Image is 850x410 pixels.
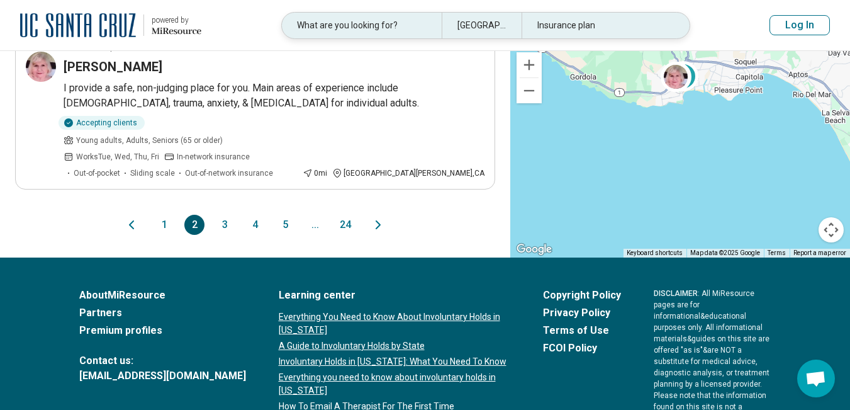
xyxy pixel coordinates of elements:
p: I provide a safe, non-judging place for you. Main areas of experience include [DEMOGRAPHIC_DATA],... [64,81,484,111]
h3: [PERSON_NAME] [64,58,162,76]
div: [GEOGRAPHIC_DATA][PERSON_NAME] , CA [332,168,484,179]
span: In-network insurance [177,151,250,162]
a: Partners [79,305,246,321]
a: [EMAIL_ADDRESS][DOMAIN_NAME] [79,368,246,384]
button: Map camera controls [819,217,844,242]
a: Everything you need to know about involuntary holds in [US_STATE] [279,371,510,397]
button: 24 [335,215,355,235]
div: 0 mi [303,168,327,179]
a: Premium profiles [79,323,246,338]
a: FCOI Policy [543,341,621,356]
button: 5 [275,215,295,235]
div: Insurance plan [522,13,681,38]
div: 8 [668,60,698,91]
div: Accepting clients [59,116,145,130]
span: DISCLAIMER [654,289,698,298]
a: Copyright Policy [543,288,621,303]
span: Out-of-network insurance [185,168,273,179]
a: Everything You Need to Know About Involuntary Holds in [US_STATE] [279,310,510,337]
div: What are you looking for? [282,13,442,38]
button: 2 [184,215,204,235]
a: Open this area in Google Maps (opens a new window) [513,241,555,258]
a: A Guide to Involuntary Holds by State [279,339,510,353]
span: ... [305,215,325,235]
span: Sliding scale [130,168,175,179]
button: 4 [245,215,265,235]
img: Google [513,241,555,258]
span: Out-of-pocket [74,168,120,179]
button: Keyboard shortcuts [627,249,683,258]
a: Involuntary Holds in [US_STATE]: What You Need To Know [279,355,510,368]
button: 3 [215,215,235,235]
a: Privacy Policy [543,305,621,321]
a: AboutMiResource [79,288,246,303]
button: Next page [371,215,386,235]
div: powered by [152,14,201,26]
img: University of California at Santa Cruz [20,10,136,40]
span: Works Tue, Wed, Thu, Fri [76,151,159,162]
a: Terms of Use [543,323,621,338]
a: Report a map error [793,249,846,256]
a: University of California at Santa Cruzpowered by [20,10,201,40]
a: Learning center [279,288,510,303]
button: 1 [154,215,174,235]
a: Terms (opens in new tab) [768,249,786,256]
span: Young adults, Adults, Seniors (65 or older) [76,135,223,146]
button: Zoom in [517,52,542,77]
div: [GEOGRAPHIC_DATA], [GEOGRAPHIC_DATA] [442,13,522,38]
button: Zoom out [517,78,542,103]
a: Open chat [797,360,835,397]
button: Log In [769,15,830,35]
button: Previous page [124,215,139,235]
span: Contact us: [79,353,246,368]
span: Map data ©2025 Google [690,249,760,256]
